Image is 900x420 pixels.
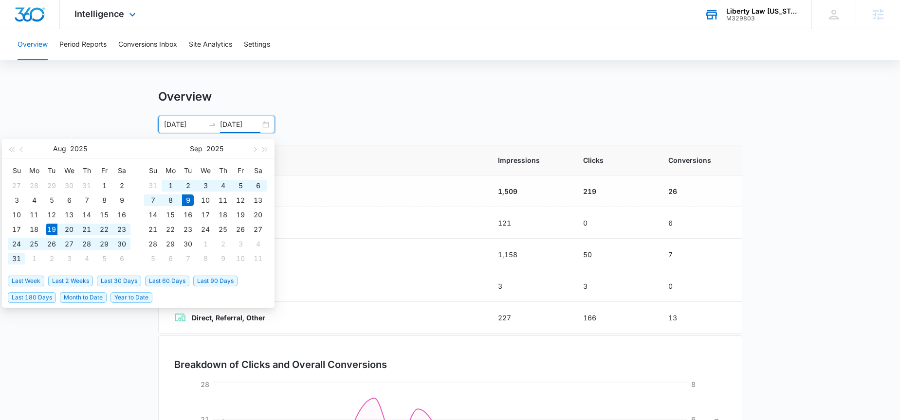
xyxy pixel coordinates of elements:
span: Last 30 Days [97,276,141,286]
td: 2025-09-08 [162,193,179,208]
td: 2025-09-13 [249,193,267,208]
div: 10 [235,253,246,264]
div: 28 [81,238,92,250]
th: Mo [25,163,43,178]
td: 2025-07-28 [25,178,43,193]
span: Month to Date [60,292,107,303]
div: account name [726,7,797,15]
td: 2025-08-15 [95,208,113,222]
td: 2025-09-04 [214,178,232,193]
span: Last 180 Days [8,292,56,303]
td: 2025-07-30 [60,178,78,193]
th: Sa [113,163,130,178]
div: 8 [200,253,211,264]
td: 2025-08-05 [43,193,60,208]
td: 2025-10-03 [232,237,249,251]
td: 0 [657,270,742,302]
th: Fr [95,163,113,178]
td: 2025-10-09 [214,251,232,266]
div: 17 [200,209,211,221]
div: 11 [217,194,229,206]
td: 2025-09-04 [78,251,95,266]
div: 12 [46,209,57,221]
div: 25 [28,238,40,250]
div: 13 [63,209,75,221]
div: 6 [252,180,264,192]
div: 28 [28,180,40,192]
td: 2025-08-31 [8,251,25,266]
td: 2025-07-29 [43,178,60,193]
td: 121 [486,207,571,239]
td: 2025-08-20 [60,222,78,237]
button: Settings [244,29,270,60]
button: Period Reports [59,29,107,60]
div: 17 [11,224,22,235]
span: Last 2 Weeks [48,276,93,286]
div: 4 [252,238,264,250]
div: 29 [165,238,176,250]
td: 1,509 [486,175,571,207]
div: 1 [28,253,40,264]
div: 15 [165,209,176,221]
div: 7 [182,253,194,264]
button: Sep [190,139,202,158]
td: 2025-08-10 [8,208,25,222]
td: 2025-10-04 [249,237,267,251]
div: 5 [46,194,57,206]
div: 27 [63,238,75,250]
td: 2025-09-24 [197,222,214,237]
td: 2025-09-15 [162,208,179,222]
td: 2025-08-11 [25,208,43,222]
div: 3 [235,238,246,250]
div: 31 [11,253,22,264]
th: Su [144,163,162,178]
td: 2025-09-17 [197,208,214,222]
td: 2025-09-22 [162,222,179,237]
td: 2025-09-03 [197,178,214,193]
td: 2025-09-06 [113,251,130,266]
td: 2025-08-09 [113,193,130,208]
td: 2025-10-06 [162,251,179,266]
td: 2025-09-26 [232,222,249,237]
span: swap-right [208,121,216,128]
td: 2025-09-10 [197,193,214,208]
div: 2 [116,180,128,192]
td: 2025-08-07 [78,193,95,208]
div: 26 [235,224,246,235]
td: 2025-08-18 [25,222,43,237]
td: 2025-09-07 [144,193,162,208]
td: 2025-09-25 [214,222,232,237]
td: 26 [657,175,742,207]
div: 31 [81,180,92,192]
td: 2025-08-19 [43,222,60,237]
td: 2025-08-24 [8,237,25,251]
td: 2025-09-29 [162,237,179,251]
th: We [197,163,214,178]
td: 2025-09-28 [144,237,162,251]
div: 6 [63,194,75,206]
div: 28 [147,238,159,250]
div: 8 [98,194,110,206]
td: 2025-09-16 [179,208,197,222]
button: Conversions Inbox [118,29,177,60]
button: 2025 [206,139,223,158]
span: to [208,121,216,128]
td: 2025-10-10 [232,251,249,266]
td: 2025-10-07 [179,251,197,266]
div: 8 [165,194,176,206]
td: 2025-10-08 [197,251,214,266]
div: 23 [116,224,128,235]
td: 2025-08-12 [43,208,60,222]
td: 2025-09-14 [144,208,162,222]
td: 2025-09-02 [179,178,197,193]
td: 3 [486,270,571,302]
button: Site Analytics [189,29,232,60]
td: 50 [571,239,657,270]
td: 227 [486,302,571,333]
td: 7 [657,239,742,270]
td: 3 [571,270,657,302]
div: 27 [11,180,22,192]
div: 30 [182,238,194,250]
span: Channel [174,155,475,165]
th: Mo [162,163,179,178]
